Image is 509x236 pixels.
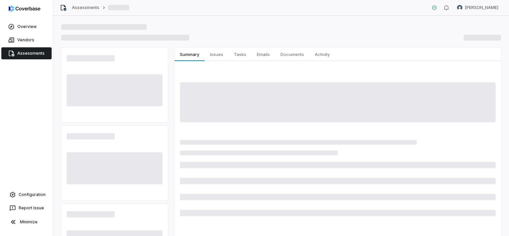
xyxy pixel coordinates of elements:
img: logo-D7KZi-bG.svg [9,5,40,12]
a: Assessments [1,47,52,59]
a: Vendors [1,34,52,46]
button: Report Issue [3,202,50,214]
span: Summary [177,50,202,59]
span: Emails [254,50,272,59]
a: Overview [1,21,52,33]
button: Minimize [3,215,50,229]
a: Assessments [72,5,99,10]
span: Activity [312,50,332,59]
span: Documents [278,50,307,59]
span: Issues [207,50,226,59]
img: Shannon LeBlanc avatar [457,5,462,10]
button: Shannon LeBlanc avatar[PERSON_NAME] [453,3,502,13]
a: Configuration [3,189,50,201]
span: [PERSON_NAME] [465,5,498,10]
span: Tasks [231,50,249,59]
